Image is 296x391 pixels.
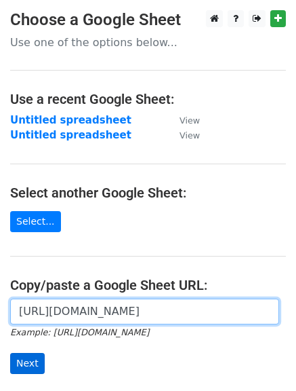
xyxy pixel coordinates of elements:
input: Next [10,353,45,374]
h4: Copy/paste a Google Sheet URL: [10,277,286,293]
a: Untitled spreadsheet [10,129,131,141]
small: View [179,130,200,141]
h3: Choose a Google Sheet [10,10,286,30]
h4: Select another Google Sheet: [10,185,286,201]
input: Paste your Google Sheet URL here [10,299,279,324]
a: Untitled spreadsheet [10,114,131,126]
a: View [166,129,200,141]
small: Example: [URL][DOMAIN_NAME] [10,327,149,337]
small: View [179,115,200,126]
a: Select... [10,211,61,232]
a: View [166,114,200,126]
iframe: Chat Widget [228,326,296,391]
h4: Use a recent Google Sheet: [10,91,286,107]
div: Widget Obrolan [228,326,296,391]
p: Use one of the options below... [10,35,286,50]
